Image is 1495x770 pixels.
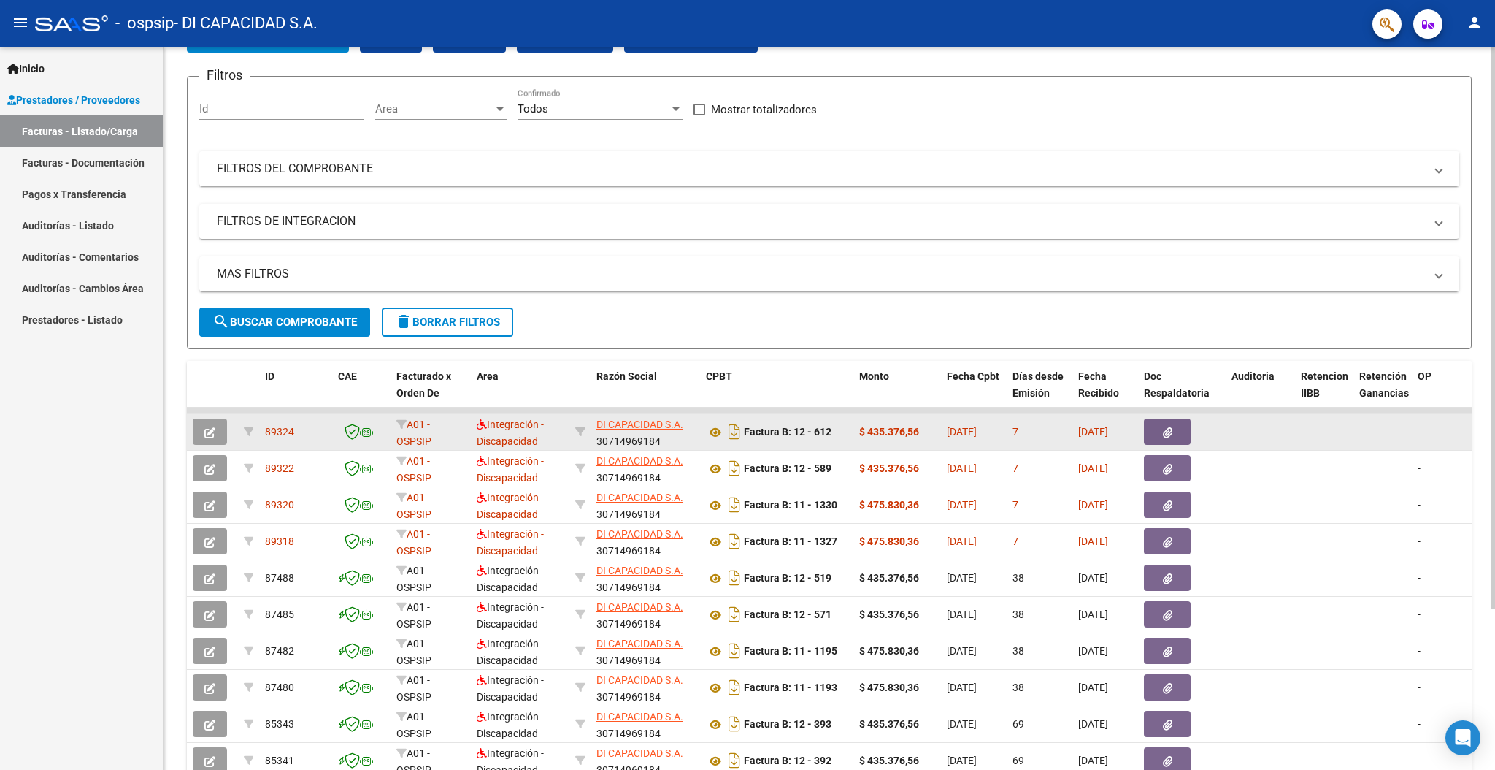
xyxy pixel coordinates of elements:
span: Razón Social [596,370,657,382]
span: [DATE] [1078,682,1108,693]
span: 87488 [265,572,294,584]
span: Doc Respaldatoria [1144,370,1210,399]
datatable-header-cell: CPBT [700,361,853,425]
span: 38 [1012,645,1024,657]
strong: Factura B: 12 - 393 [744,719,831,731]
span: DI CAPACIDAD S.A. [596,419,683,430]
span: - [1418,645,1421,657]
div: 30714969184 [596,636,694,666]
datatable-header-cell: Area [471,361,569,425]
div: 30714969184 [596,453,694,484]
span: [DATE] [1078,755,1108,766]
span: Mostrar totalizadores [711,101,817,118]
datatable-header-cell: Retencion IIBB [1295,361,1353,425]
strong: Factura B: 11 - 1327 [744,536,837,548]
datatable-header-cell: Razón Social [591,361,700,425]
span: [DATE] [947,718,977,730]
strong: Factura B: 11 - 1193 [744,682,837,694]
i: Descargar documento [725,457,744,480]
i: Descargar documento [725,420,744,443]
span: DI CAPACIDAD S.A. [596,711,683,723]
span: 7 [1012,462,1018,474]
span: 7 [1012,499,1018,511]
span: DI CAPACIDAD S.A. [596,674,683,686]
strong: Factura B: 12 - 571 [744,609,831,621]
mat-expansion-panel-header: FILTROS DE INTEGRACION [199,204,1459,239]
span: Fecha Recibido [1078,370,1119,399]
mat-icon: menu [12,14,29,31]
mat-icon: search [212,313,230,330]
span: - [1418,499,1421,511]
span: 87480 [265,682,294,693]
span: A01 - OSPSIP [396,711,431,739]
i: Descargar documento [725,530,744,553]
span: 87485 [265,609,294,620]
span: OP [1418,370,1431,382]
div: 30714969184 [596,526,694,557]
span: 38 [1012,609,1024,620]
datatable-header-cell: ID [259,361,332,425]
span: 7 [1012,426,1018,438]
span: - DI CAPACIDAD S.A. [174,7,318,39]
datatable-header-cell: Retención Ganancias [1353,361,1412,425]
i: Descargar documento [725,566,744,590]
span: A01 - OSPSIP [396,638,431,666]
button: Buscar Comprobante [199,308,370,337]
span: [DATE] [947,609,977,620]
span: - [1418,609,1421,620]
strong: $ 475.830,36 [859,645,919,657]
span: Integración - Discapacidad [477,674,544,703]
span: 7 [1012,535,1018,547]
h3: Filtros [199,65,250,85]
span: Area [375,102,493,115]
span: Integración - Discapacidad [477,565,544,593]
span: [DATE] [947,682,977,693]
mat-expansion-panel-header: FILTROS DEL COMPROBANTE [199,151,1459,186]
strong: Factura B: 12 - 519 [744,573,831,584]
span: Integración - Discapacidad [477,455,544,484]
span: DI CAPACIDAD S.A. [596,638,683,649]
span: Integración - Discapacidad [477,419,544,447]
span: A01 - OSPSIP [396,528,431,557]
span: [DATE] [947,645,977,657]
span: Integración - Discapacidad [477,711,544,739]
i: Descargar documento [725,639,744,663]
mat-panel-title: FILTROS DE INTEGRACION [217,213,1424,229]
span: - [1418,718,1421,730]
span: A01 - OSPSIP [396,492,431,520]
span: 89324 [265,426,294,438]
span: [DATE] [947,572,977,584]
span: Retención Ganancias [1359,370,1409,399]
strong: $ 435.376,56 [859,462,919,474]
span: 87482 [265,645,294,657]
span: Facturado x Orden De [396,370,451,399]
datatable-header-cell: Fecha Recibido [1072,361,1138,425]
mat-icon: delete [395,313,412,330]
span: ID [265,370,274,382]
span: Integración - Discapacidad [477,601,544,630]
span: Integración - Discapacidad [477,528,544,557]
span: [DATE] [1078,572,1108,584]
span: DI CAPACIDAD S.A. [596,565,683,576]
span: Auditoria [1231,370,1275,382]
strong: $ 435.376,56 [859,609,919,620]
strong: Factura B: 12 - 589 [744,463,831,475]
span: DI CAPACIDAD S.A. [596,455,683,467]
i: Descargar documento [725,676,744,699]
span: A01 - OSPSIP [396,455,431,484]
span: A01 - OSPSIP [396,601,431,630]
span: Retencion IIBB [1301,370,1348,399]
span: [DATE] [1078,609,1108,620]
strong: $ 475.830,36 [859,535,919,547]
span: Prestadores / Proveedores [7,92,140,108]
div: 30714969184 [596,416,694,447]
span: 89322 [265,462,294,474]
span: Monto [859,370,889,382]
mat-expansion-panel-header: MAS FILTROS [199,256,1459,291]
span: [DATE] [1078,499,1108,511]
span: A01 - OSPSIP [396,565,431,593]
mat-icon: person [1466,14,1483,31]
strong: Factura B: 12 - 392 [744,755,831,767]
div: Open Intercom Messenger [1445,720,1480,755]
i: Descargar documento [725,712,744,736]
